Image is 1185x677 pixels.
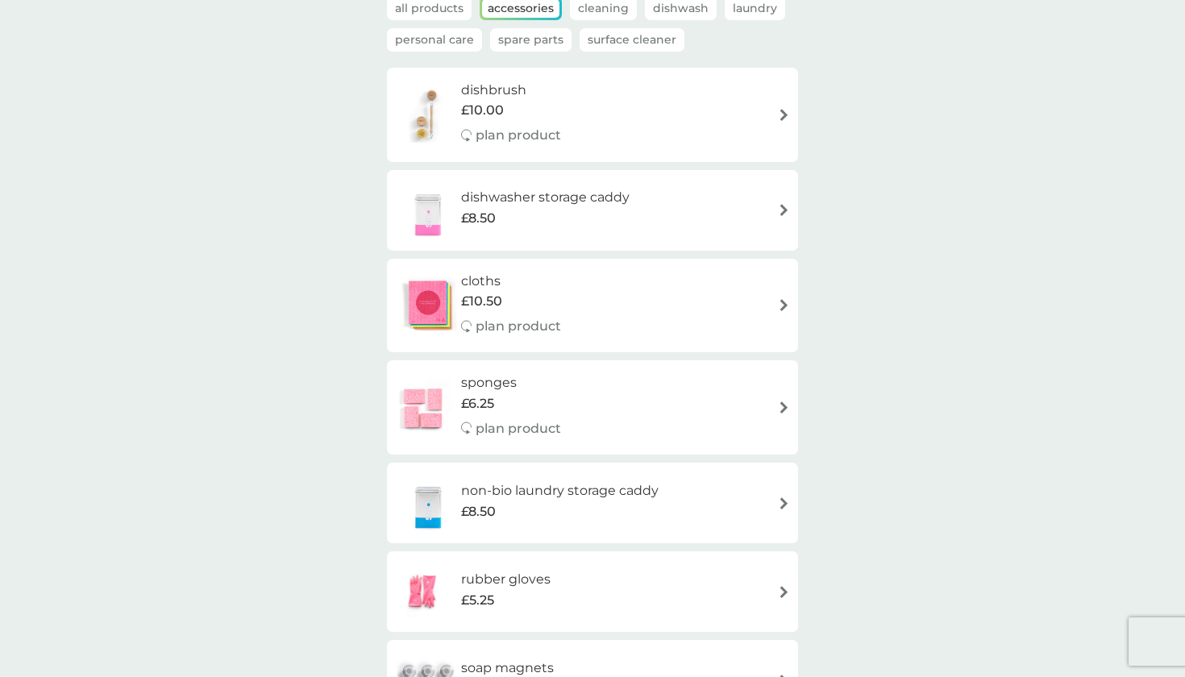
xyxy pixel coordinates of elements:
img: rubber gloves [395,563,451,620]
h6: cloths [461,271,561,292]
h6: dishwasher storage caddy [461,187,630,208]
h6: dishbrush [461,80,561,101]
img: arrow right [778,299,790,311]
h6: non-bio laundry storage caddy [461,480,659,501]
button: Personal Care [387,28,482,52]
span: £8.50 [461,501,496,522]
img: arrow right [778,401,790,413]
button: Spare Parts [490,28,572,52]
img: sponges [395,380,451,436]
h6: rubber gloves [461,569,551,590]
span: £8.50 [461,208,496,229]
h6: sponges [461,372,561,393]
img: dishwasher storage caddy [395,182,461,239]
img: arrow right [778,497,790,509]
p: plan product [476,125,561,146]
img: non-bio laundry storage caddy [395,475,461,531]
span: £6.25 [461,393,494,414]
span: £5.25 [461,590,494,611]
img: cloths [395,277,461,334]
button: Surface Cleaner [580,28,684,52]
img: dishbrush [395,86,461,143]
p: plan product [476,418,561,439]
span: £10.00 [461,100,504,121]
span: £10.50 [461,291,502,312]
p: plan product [476,316,561,337]
img: arrow right [778,586,790,598]
img: arrow right [778,204,790,216]
img: arrow right [778,109,790,121]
